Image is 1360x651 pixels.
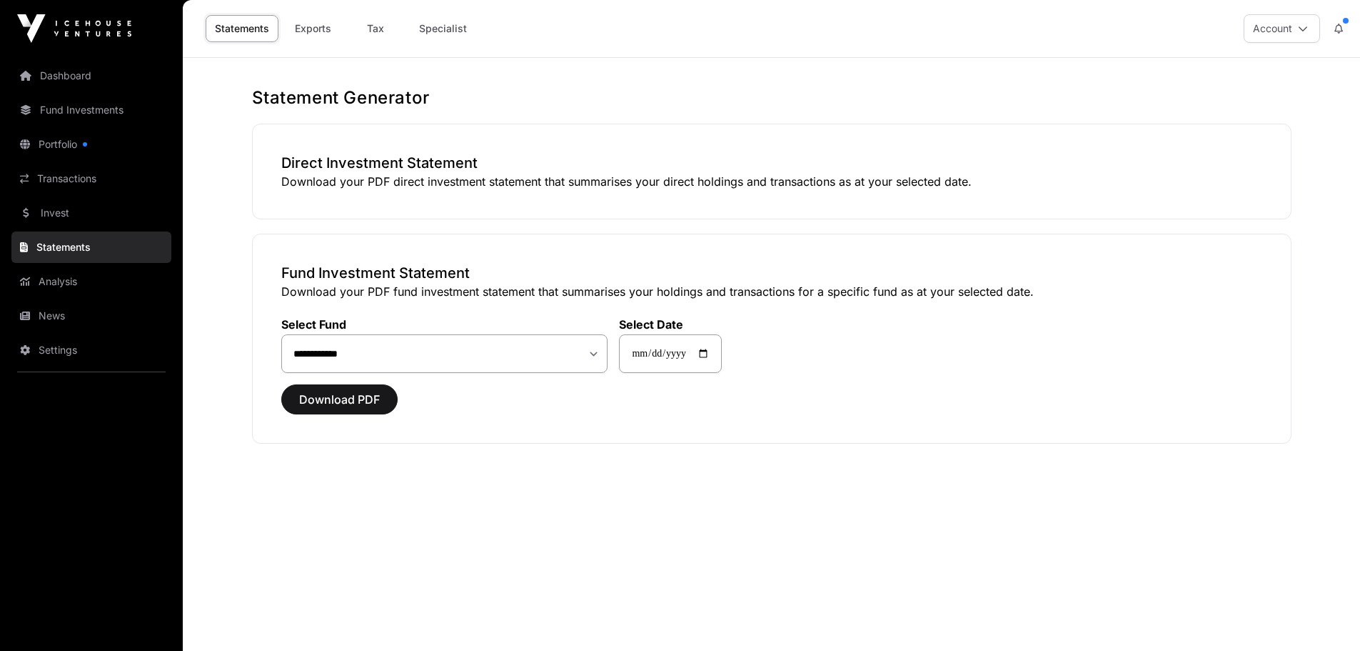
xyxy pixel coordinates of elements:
[11,163,171,194] a: Transactions
[281,153,1262,173] h3: Direct Investment Statement
[11,266,171,297] a: Analysis
[281,173,1262,190] p: Download your PDF direct investment statement that summarises your direct holdings and transactio...
[281,263,1262,283] h3: Fund Investment Statement
[1289,582,1360,651] iframe: Chat Widget
[281,399,398,413] a: Download PDF
[252,86,1291,109] h1: Statement Generator
[11,197,171,229] a: Invest
[299,391,380,408] span: Download PDF
[17,14,131,43] img: Icehouse Ventures Logo
[11,232,171,263] a: Statements
[284,15,341,42] a: Exports
[1244,14,1320,43] button: Account
[281,384,398,414] button: Download PDF
[410,15,476,42] a: Specialist
[206,15,278,42] a: Statements
[11,94,171,126] a: Fund Investments
[619,317,722,332] label: Select Date
[281,283,1262,300] p: Download your PDF fund investment statement that summarises your holdings and transactions for a ...
[11,300,171,332] a: News
[281,317,608,332] label: Select Fund
[11,129,171,160] a: Portfolio
[347,15,404,42] a: Tax
[11,60,171,91] a: Dashboard
[11,334,171,366] a: Settings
